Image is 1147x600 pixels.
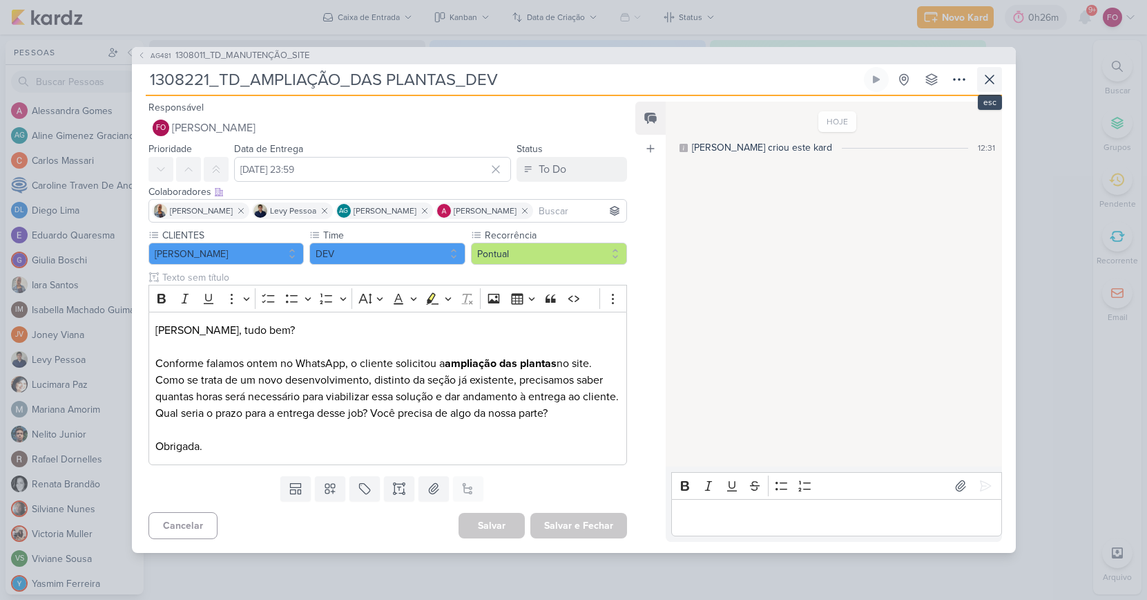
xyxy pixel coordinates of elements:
button: Pontual [471,243,627,265]
div: Fabio Oliveira [153,120,169,136]
p: Conforme falamos ontem no WhatsApp, o cliente solicitou a no site. Como se trata de um novo desen... [155,355,619,438]
div: [PERSON_NAME] criou este kard [692,140,832,155]
label: CLIENTES [161,228,305,243]
label: Data de Entrega [234,143,303,155]
div: Editor toolbar [148,285,628,312]
p: Obrigada. [155,438,619,455]
div: Editor editing area: main [671,499,1001,537]
label: Time [322,228,465,243]
span: [PERSON_NAME] [170,205,233,217]
img: Iara Santos [153,204,167,218]
span: Levy Pessoa [270,205,316,217]
input: Kard Sem Título [146,67,861,92]
button: To Do [517,157,627,182]
div: Ligar relógio [871,74,882,85]
span: [PERSON_NAME] [454,205,517,217]
div: esc [978,95,1002,110]
div: To Do [539,161,566,178]
button: FO [PERSON_NAME] [148,115,628,140]
span: [PERSON_NAME] [354,205,416,217]
label: Status [517,143,543,155]
div: Aline Gimenez Graciano [337,204,351,218]
input: Texto sem título [160,270,628,285]
button: [PERSON_NAME] [148,243,305,265]
strong: ampliação das plantas [445,357,557,371]
p: FO [156,124,166,132]
div: 12:31 [978,142,995,154]
input: Select a date [234,157,512,182]
button: Cancelar [148,512,218,539]
span: 1308011_TD_MANUTENÇÃO_SITE [175,49,309,63]
button: DEV [309,243,465,265]
input: Buscar [536,203,624,219]
img: Alessandra Gomes [437,204,451,218]
img: Levy Pessoa [253,204,267,218]
div: Editor editing area: main [148,312,628,466]
label: Responsável [148,102,204,113]
span: [PERSON_NAME] [172,120,256,136]
label: Prioridade [148,143,192,155]
div: Editor toolbar [671,472,1001,499]
p: AG [339,208,348,215]
div: Colaboradores [148,185,628,199]
p: [PERSON_NAME], tudo bem? [155,322,619,355]
span: AG481 [148,50,173,61]
label: Recorrência [483,228,627,243]
button: AG481 1308011_TD_MANUTENÇÃO_SITE [137,49,309,63]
